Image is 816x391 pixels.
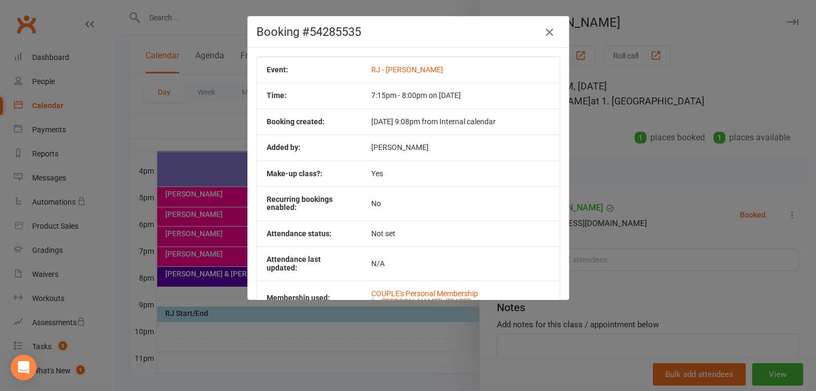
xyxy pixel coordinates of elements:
b: Time: [267,91,286,100]
b: Event: [267,65,288,74]
span: N/A [371,259,385,268]
td: Yes [362,161,560,186]
b: Make-up class?: [267,169,322,178]
div: Open Intercom Messenger [11,355,36,380]
a: COUPLE's Personal Membership (w/[PERSON_NAME]) ([DATE]) [371,289,478,306]
b: Membership used: [267,294,330,302]
b: Attendance status: [267,229,332,238]
td: Not set [362,221,560,246]
b: Booking created: [267,117,325,126]
td: [PERSON_NAME] [362,134,560,160]
button: Close [541,24,558,41]
b: Attendance last updated: [267,255,321,272]
h4: Booking #54285535 [256,25,560,39]
td: [DATE] 9:08pm from Internal calendar [362,109,560,134]
td: 7:15pm - 8:00pm on [DATE] [362,82,560,108]
b: Added by: [267,143,300,152]
td: No [362,186,560,221]
a: RJ - [PERSON_NAME] [371,65,443,74]
b: Recurring bookings enabled: [267,195,333,212]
